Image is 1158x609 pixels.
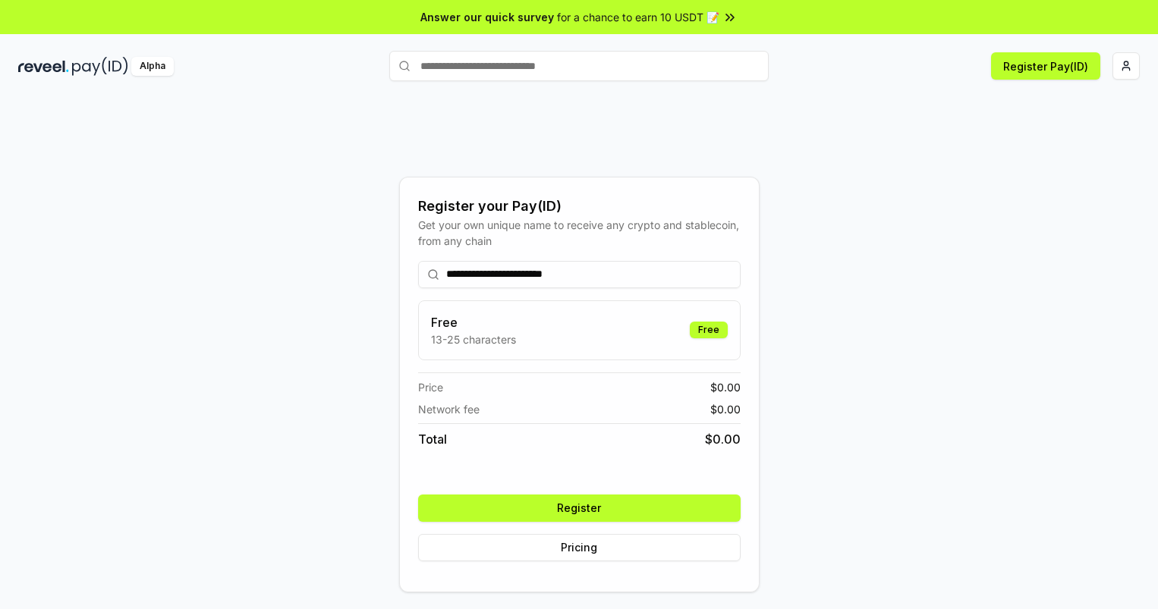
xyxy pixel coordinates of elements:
[418,379,443,395] span: Price
[72,57,128,76] img: pay_id
[418,196,741,217] div: Register your Pay(ID)
[418,494,741,522] button: Register
[557,9,719,25] span: for a chance to earn 10 USDT 📝
[418,217,741,249] div: Get your own unique name to receive any crypto and stablecoin, from any chain
[18,57,69,76] img: reveel_dark
[991,52,1100,80] button: Register Pay(ID)
[420,9,554,25] span: Answer our quick survey
[418,401,480,417] span: Network fee
[710,401,741,417] span: $ 0.00
[131,57,174,76] div: Alpha
[431,313,516,331] h3: Free
[431,331,516,347] p: 13-25 characters
[418,534,741,561] button: Pricing
[418,430,447,448] span: Total
[710,379,741,395] span: $ 0.00
[690,322,728,338] div: Free
[705,430,741,448] span: $ 0.00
